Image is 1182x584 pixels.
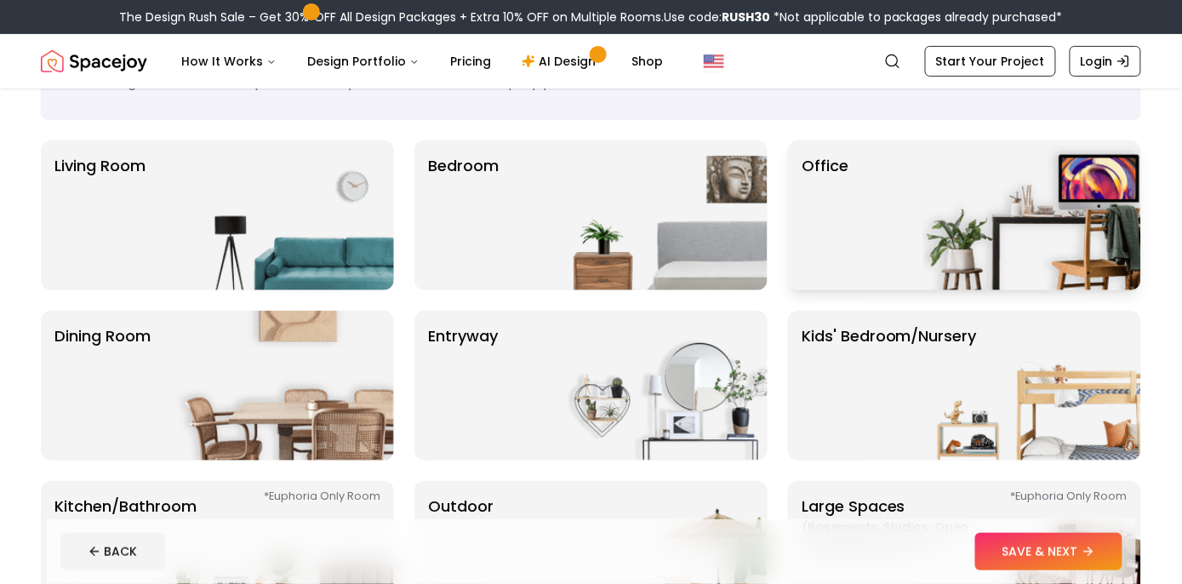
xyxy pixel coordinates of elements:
p: Living Room [54,154,146,277]
nav: Main [168,44,677,78]
a: Shop [618,44,677,78]
nav: Global [41,34,1141,89]
a: Spacejoy [41,44,147,78]
b: RUSH30 [722,9,770,26]
span: Use code: [664,9,770,26]
p: Kids' Bedroom/Nursery [802,324,977,447]
button: SAVE & NEXT [975,533,1122,570]
img: Spacejoy Logo [41,44,147,78]
img: Bedroom [550,140,768,290]
img: entryway [550,311,768,461]
p: entryway [428,324,498,447]
img: Office [923,140,1141,290]
button: How It Works [168,44,290,78]
button: BACK [60,533,165,570]
img: United States [704,51,724,72]
a: Start Your Project [925,46,1056,77]
span: ( Basements, Studios, Open living/dining rooms ) [802,518,1014,553]
img: Dining Room [176,311,394,461]
p: Dining Room [54,324,151,447]
img: Kids' Bedroom/Nursery [923,311,1141,461]
img: Living Room [176,140,394,290]
a: Login [1070,46,1141,77]
p: Bedroom [428,154,499,277]
span: *Not applicable to packages already purchased* [770,9,1063,26]
div: The Design Rush Sale – Get 30% OFF All Design Packages + Extra 10% OFF on Multiple Rooms. [119,9,1063,26]
a: Pricing [437,44,505,78]
button: Design Portfolio [294,44,433,78]
p: Office [802,154,848,277]
a: AI Design [508,44,614,78]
